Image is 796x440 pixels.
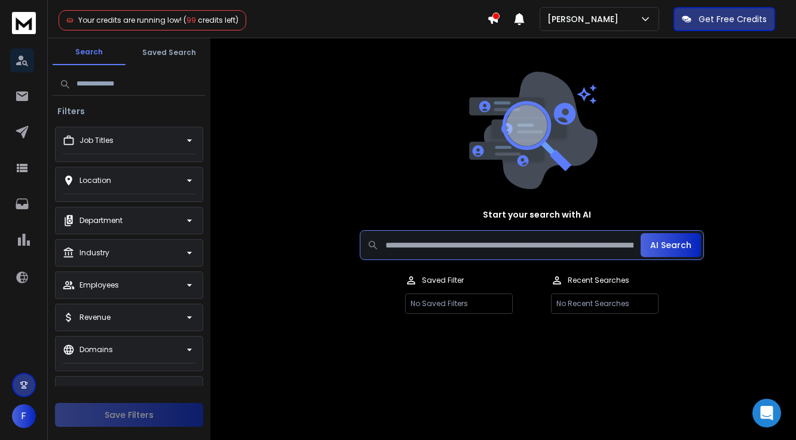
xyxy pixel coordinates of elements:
[12,12,36,34] img: logo
[466,72,598,190] img: image
[186,15,196,25] span: 99
[547,13,623,25] p: [PERSON_NAME]
[53,105,90,117] h3: Filters
[673,7,775,31] button: Get Free Credits
[79,345,113,355] p: Domains
[133,41,206,65] button: Saved Search
[183,15,238,25] span: ( credits left)
[12,404,36,428] button: F
[568,276,629,285] p: Recent Searches
[78,15,182,25] span: Your credits are running low!
[752,399,781,427] div: Open Intercom Messenger
[79,248,109,258] p: Industry
[79,280,119,290] p: Employees
[79,136,114,145] p: Job Titles
[551,294,659,314] p: No Recent Searches
[79,216,123,225] p: Department
[79,313,111,322] p: Revenue
[699,13,767,25] p: Get Free Credits
[422,276,464,285] p: Saved Filter
[79,176,111,185] p: Location
[405,294,513,314] p: No Saved Filters
[641,233,701,257] button: AI Search
[483,209,591,221] h1: Start your search with AI
[77,385,127,395] p: Management
[53,40,125,65] button: Search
